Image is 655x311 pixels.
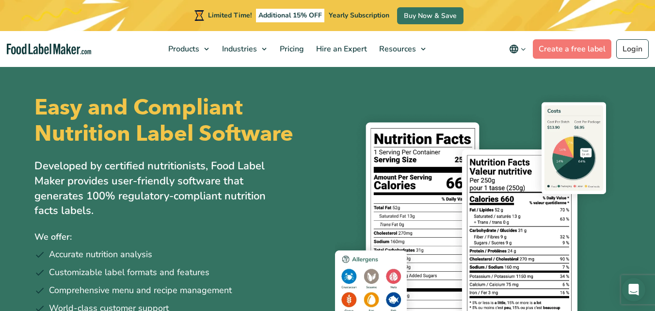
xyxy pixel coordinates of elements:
span: Limited Time! [208,11,252,20]
span: Accurate nutrition analysis [49,248,152,261]
span: Comprehensive menu and recipe management [49,284,232,297]
span: Products [165,44,200,54]
a: Industries [216,31,272,67]
a: Login [616,39,649,59]
div: Open Intercom Messenger [622,278,645,301]
span: Customizable label formats and features [49,266,209,279]
a: Resources [373,31,431,67]
a: Create a free label [533,39,611,59]
span: Pricing [277,44,305,54]
h1: Easy and Compliant Nutrition Label Software [34,95,320,147]
a: Buy Now & Save [397,7,463,24]
span: Yearly Subscription [329,11,389,20]
a: Pricing [274,31,308,67]
span: Industries [219,44,258,54]
span: Additional 15% OFF [256,9,324,22]
p: We offer: [34,230,320,244]
span: Resources [376,44,417,54]
a: Products [162,31,214,67]
a: Hire an Expert [310,31,371,67]
p: Developed by certified nutritionists, Food Label Maker provides user-friendly software that gener... [34,159,287,218]
span: Hire an Expert [313,44,368,54]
